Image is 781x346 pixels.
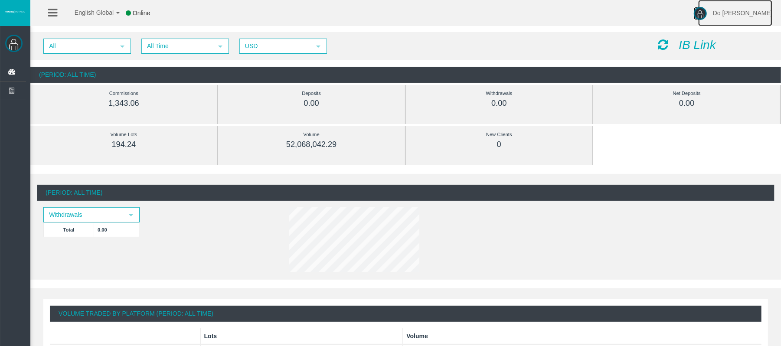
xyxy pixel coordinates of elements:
div: Volume [238,130,386,140]
th: Lots [200,328,403,344]
div: Volume Lots [50,130,198,140]
th: Volume [403,328,761,344]
div: 0.00 [238,98,386,108]
div: 52,068,042.29 [238,140,386,150]
span: All [44,39,114,53]
span: Do [PERSON_NAME] [713,10,772,16]
span: Online [133,10,150,16]
span: USD [240,39,310,53]
div: 194.24 [50,140,198,150]
div: Net Deposits [613,88,761,98]
div: Withdrawals [425,88,573,98]
span: select [127,212,134,219]
div: 1,343.06 [50,98,198,108]
span: Withdrawals [44,208,123,222]
i: IB Link [679,38,716,52]
div: Deposits [238,88,386,98]
span: select [119,43,126,50]
div: Volume Traded By Platform (Period: All Time) [50,306,761,322]
div: (Period: All Time) [37,185,774,201]
span: All Time [142,39,212,53]
div: 0 [425,140,573,150]
td: 0.00 [94,222,139,237]
img: user-image [694,7,707,20]
div: 0.00 [425,98,573,108]
div: Commissions [50,88,198,98]
span: select [217,43,224,50]
i: Reload Dashboard [658,39,669,51]
div: (Period: All Time) [30,67,781,83]
td: Total [44,222,94,237]
div: 0.00 [613,98,761,108]
span: English Global [63,9,114,16]
img: logo.svg [4,10,26,13]
span: select [315,43,322,50]
div: New Clients [425,130,573,140]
